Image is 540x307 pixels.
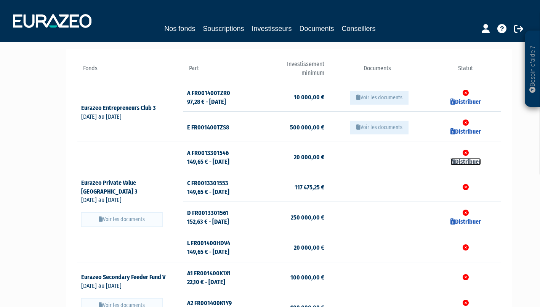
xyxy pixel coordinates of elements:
span: [DATE] au [DATE] [81,113,122,120]
a: Investisseurs [252,23,292,34]
a: Documents [300,23,334,34]
td: 500 000,00 € [254,112,324,142]
td: E FR001400TZS8 [183,112,254,142]
img: 1732889491-logotype_eurazeo_blanc_rvb.png [13,14,91,28]
td: D FR0013301561 152,63 € - [DATE] [183,202,254,232]
a: Eurazeo Entrepreneurs Club 3 [81,104,163,111]
a: Conseillers [342,23,376,34]
td: A FR001400TZR0 97,28 € - [DATE] [183,82,254,112]
td: 117 475,25 € [254,172,324,202]
th: Documents [324,60,430,82]
td: L FR001400HDV4 149,65 € - [DATE] [183,232,254,262]
button: Voir les documents [350,121,409,134]
a: Distribuer [450,128,481,135]
button: Voir les documents [350,91,409,105]
th: Fonds [77,60,183,82]
a: Distribuer [450,158,481,165]
td: 20 000,00 € [254,142,324,172]
button: Voir les documents [81,212,163,227]
th: Part [183,60,254,82]
span: [DATE] au [DATE] [81,282,122,289]
td: C FR0013301553 149,65 € - [DATE] [183,172,254,202]
a: Nos fonds [164,23,195,34]
a: Souscriptions [203,23,244,34]
p: Besoin d'aide ? [528,35,537,103]
td: 10 000,00 € [254,82,324,112]
th: Investissement minimum [254,60,324,82]
a: Eurazeo Private Value [GEOGRAPHIC_DATA] 3 [81,179,144,195]
span: [DATE] au [DATE] [81,196,122,204]
a: Distribuer [450,218,481,225]
td: 250 000,00 € [254,202,324,232]
td: 20 000,00 € [254,232,324,262]
a: Eurazeo Secondary Feeder Fund V [81,273,172,281]
td: 100 000,00 € [254,262,324,292]
th: Statut [430,60,501,82]
td: A1 FR001400K1X1 22,10 € - [DATE] [183,262,254,292]
td: A FR0013301546 149,65 € - [DATE] [183,142,254,172]
a: Distribuer [450,98,481,105]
